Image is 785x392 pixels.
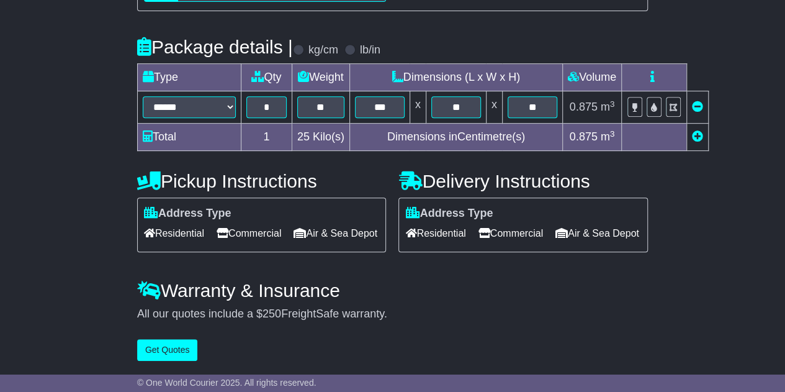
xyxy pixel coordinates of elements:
h4: Delivery Instructions [398,171,648,191]
td: Kilo(s) [292,124,349,151]
h4: Warranty & Insurance [137,280,648,301]
span: 25 [297,130,310,143]
label: Address Type [405,207,493,221]
span: Residential [405,224,465,243]
td: Type [137,64,241,91]
td: Dimensions in Centimetre(s) [349,124,562,151]
a: Remove this item [692,101,703,113]
td: Weight [292,64,349,91]
td: Qty [241,64,292,91]
td: Total [137,124,241,151]
div: All our quotes include a $ FreightSafe warranty. [137,308,648,321]
h4: Package details | [137,37,293,57]
td: x [486,91,502,124]
span: © One World Courier 2025. All rights reserved. [137,378,316,388]
span: Residential [144,224,204,243]
label: kg/cm [308,43,338,57]
a: Add new item [692,130,703,143]
sup: 3 [610,99,615,109]
sup: 3 [610,129,615,139]
label: lb/in [360,43,380,57]
span: Commercial [478,224,543,243]
td: Volume [562,64,621,91]
span: 250 [262,308,281,320]
td: Dimensions (L x W x H) [349,64,562,91]
span: 0.875 [570,101,598,113]
span: Air & Sea Depot [294,224,377,243]
h4: Pickup Instructions [137,171,387,191]
span: Commercial [217,224,281,243]
button: Get Quotes [137,339,198,361]
span: 0.875 [570,130,598,143]
span: m [601,130,615,143]
span: Air & Sea Depot [555,224,639,243]
label: Address Type [144,207,231,221]
td: x [410,91,426,124]
td: 1 [241,124,292,151]
span: m [601,101,615,113]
